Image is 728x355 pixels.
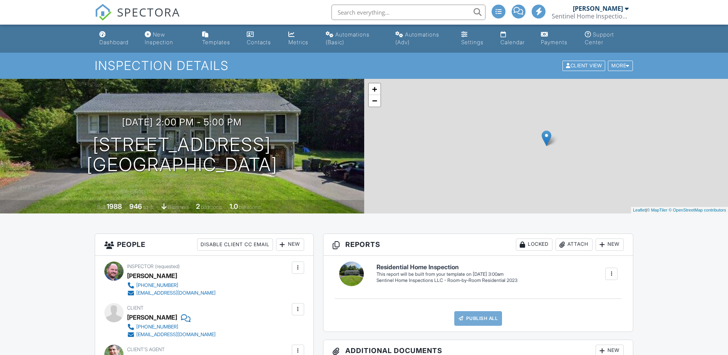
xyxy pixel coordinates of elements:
[552,12,629,20] div: Sentinel Home Inspections LLC
[96,28,136,50] a: Dashboard
[369,83,380,95] a: Zoom in
[122,117,242,127] h3: [DATE] 2:00 pm - 5:00 pm
[392,28,452,50] a: Automations (Advanced)
[95,10,180,27] a: SPECTORA
[136,332,216,338] div: [EMAIL_ADDRESS][DOMAIN_NAME]
[669,208,726,212] a: © OpenStreetMap contributors
[202,39,230,45] div: Templates
[377,271,517,277] div: This report will be built from your template on [DATE] 3:00am
[377,264,517,271] h6: Residential Home Inspection
[129,202,142,210] div: 946
[369,95,380,107] a: Zoom out
[97,204,105,210] span: Built
[127,347,165,352] span: Client's Agent
[323,28,386,50] a: Automations (Basic)
[127,289,216,297] a: [EMAIL_ADDRESS][DOMAIN_NAME]
[608,61,633,71] div: More
[136,324,178,330] div: [PHONE_NUMBER]
[199,28,238,50] a: Templates
[461,39,484,45] div: Settings
[168,204,189,210] span: basement
[229,202,238,210] div: 1.0
[582,28,632,50] a: Support Center
[326,31,370,45] div: Automations (Basic)
[377,277,517,284] div: Sentinel Home Inspections LLC - Room-by-Room Residential 2023
[87,135,278,175] h1: [STREET_ADDRESS] [GEOGRAPHIC_DATA]
[288,39,308,45] div: Metrics
[247,39,271,45] div: Contacts
[136,290,216,296] div: [EMAIL_ADDRESS][DOMAIN_NAME]
[127,282,216,289] a: [PHONE_NUMBER]
[323,234,633,256] h3: Reports
[143,204,154,210] span: sq. ft.
[127,323,216,331] a: [PHONE_NUMBER]
[516,238,552,251] div: Locked
[538,28,576,50] a: Payments
[127,263,154,269] span: Inspector
[541,39,567,45] div: Payments
[239,204,261,210] span: bathrooms
[127,331,216,338] a: [EMAIL_ADDRESS][DOMAIN_NAME]
[497,28,532,50] a: Calendar
[107,202,122,210] div: 1988
[136,282,178,288] div: [PHONE_NUMBER]
[562,61,605,71] div: Client View
[276,238,304,251] div: New
[285,28,316,50] a: Metrics
[585,31,614,45] div: Support Center
[596,238,624,251] div: New
[647,208,668,212] a: © MapTiler
[95,234,313,256] h3: People
[244,28,279,50] a: Contacts
[95,4,112,21] img: The Best Home Inspection Software - Spectora
[454,311,502,326] a: Publish All
[127,270,177,282] div: [PERSON_NAME]
[127,312,177,323] div: [PERSON_NAME]
[155,263,180,269] span: (requested)
[556,238,592,251] div: Attach
[197,238,273,251] div: Disable Client CC Email
[458,28,491,50] a: Settings
[562,62,607,68] a: Client View
[201,204,222,210] span: bedrooms
[99,39,129,45] div: Dashboard
[331,5,485,20] input: Search everything...
[633,208,646,212] a: Leaflet
[395,31,439,45] div: Automations (Adv)
[196,202,200,210] div: 2
[127,305,144,311] span: Client
[95,59,634,72] h1: Inspection Details
[117,4,180,20] span: SPECTORA
[573,5,623,12] div: [PERSON_NAME]
[631,207,728,213] div: |
[500,39,525,45] div: Calendar
[142,28,193,50] a: New Inspection
[145,31,173,45] div: New Inspection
